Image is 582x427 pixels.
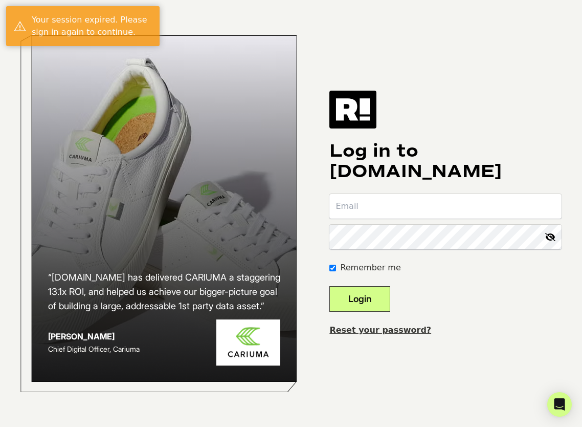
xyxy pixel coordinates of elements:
[48,270,281,313] h2: “[DOMAIN_NAME] has delivered CARIUMA a staggering 13.1x ROI, and helped us achieve our bigger-pic...
[32,14,152,38] div: Your session expired. Please sign in again to continue.
[329,91,376,129] img: Retention.com
[48,331,115,341] strong: [PERSON_NAME]
[48,345,140,353] span: Chief Digital Officer, Cariuma
[547,392,572,417] div: Open Intercom Messenger
[329,286,390,312] button: Login
[329,141,562,182] h1: Log in to [DOMAIN_NAME]
[340,262,400,274] label: Remember me
[329,325,431,335] a: Reset your password?
[216,319,280,366] img: Cariuma
[329,194,562,219] input: Email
